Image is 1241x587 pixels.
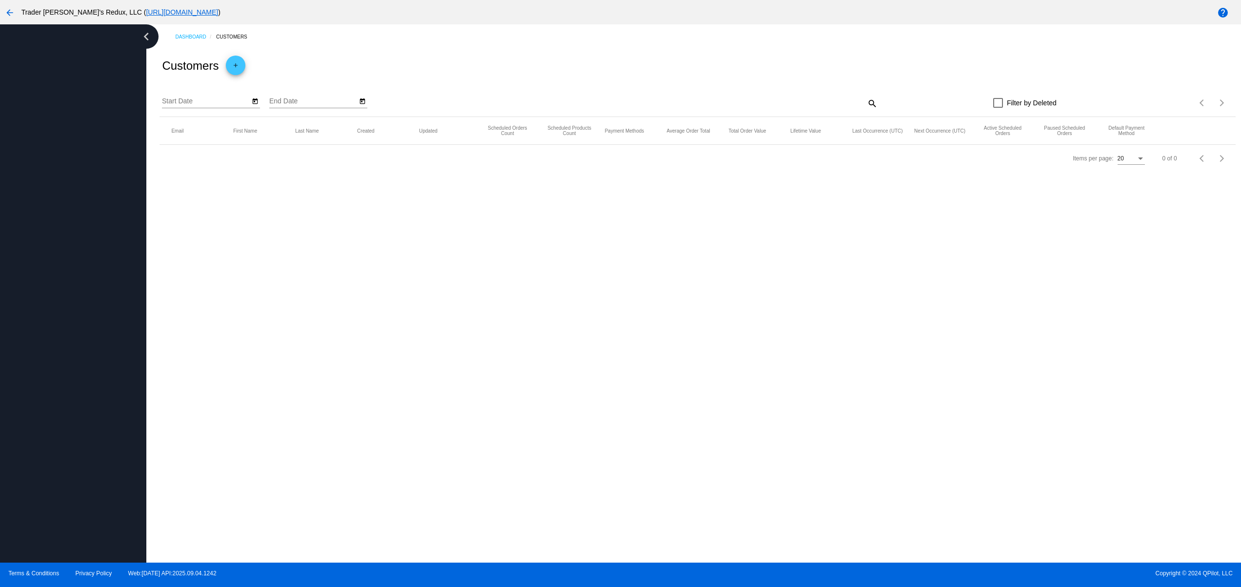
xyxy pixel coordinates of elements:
[171,128,183,134] button: Change sorting for Email
[128,570,217,577] a: Web:[DATE] API:2025.09.04.1242
[233,128,257,134] button: Change sorting for FirstName
[250,96,260,106] button: Open calendar
[269,98,357,105] input: End Date
[1100,125,1153,136] button: Change sorting for DefaultPaymentMethod
[139,29,154,44] i: chevron_left
[216,29,256,44] a: Customers
[357,128,375,134] button: Change sorting for CreatedUtc
[1212,93,1232,113] button: Next page
[481,125,534,136] button: Change sorting for TotalScheduledOrdersCount
[295,128,319,134] button: Change sorting for LastName
[790,128,821,134] button: Change sorting for ScheduledOrderLTV
[76,570,112,577] a: Privacy Policy
[1038,125,1091,136] button: Change sorting for PausedScheduledOrdersCount
[1193,149,1212,168] button: Previous page
[914,128,965,134] button: Change sorting for NextScheduledOrderOccurrenceUtc
[357,96,367,106] button: Open calendar
[1007,97,1057,109] span: Filter by Deleted
[1217,7,1229,19] mat-icon: help
[976,125,1029,136] button: Change sorting for ActiveScheduledOrdersCount
[1193,93,1212,113] button: Previous page
[1118,156,1145,162] mat-select: Items per page:
[1162,155,1177,162] div: 0 of 0
[4,7,16,19] mat-icon: arrow_back
[728,128,766,134] button: Change sorting for TotalScheduledOrderValue
[419,128,438,134] button: Change sorting for UpdatedUtc
[629,570,1233,577] span: Copyright © 2024 QPilot, LLC
[1073,155,1113,162] div: Items per page:
[162,98,250,105] input: Start Date
[605,128,644,134] button: Change sorting for PaymentMethodsCount
[1212,149,1232,168] button: Next page
[543,125,596,136] button: Change sorting for TotalProductsScheduledCount
[852,128,902,134] button: Change sorting for LastScheduledOrderOccurrenceUtc
[667,128,710,134] button: Change sorting for AverageScheduledOrderTotal
[175,29,216,44] a: Dashboard
[162,59,219,73] h2: Customers
[866,96,878,111] mat-icon: search
[21,8,220,16] span: Trader [PERSON_NAME]'s Redux, LLC ( )
[8,570,59,577] a: Terms & Conditions
[146,8,218,16] a: [URL][DOMAIN_NAME]
[230,62,241,74] mat-icon: add
[1118,155,1124,162] span: 20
